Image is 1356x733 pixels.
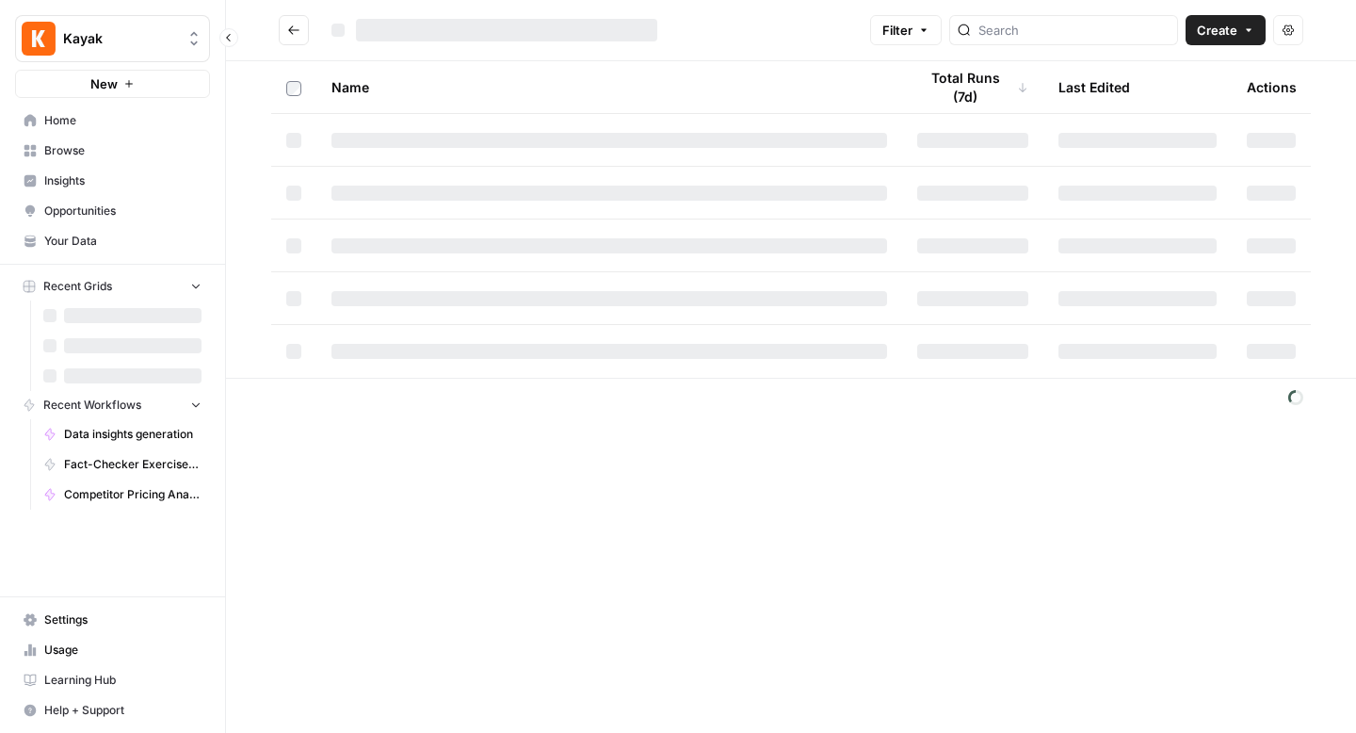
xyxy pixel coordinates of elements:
a: Insights [15,166,210,196]
span: Your Data [44,233,202,250]
span: Fact-Checker Exercises ([PERSON_NAME]) [64,456,202,473]
button: Help + Support [15,695,210,725]
a: Home [15,106,210,136]
button: Recent Grids [15,272,210,301]
span: Filter [882,21,912,40]
button: Go back [279,15,309,45]
span: New [90,74,118,93]
button: Create [1186,15,1266,45]
a: Data insights generation [35,419,210,449]
div: Last Edited [1058,61,1130,113]
a: Browse [15,136,210,166]
span: Competitor Pricing Analysis ([PERSON_NAME]) [64,486,202,503]
span: Learning Hub [44,672,202,689]
span: Help + Support [44,702,202,719]
button: New [15,70,210,98]
a: Opportunities [15,196,210,226]
span: Home [44,112,202,129]
span: Insights [44,172,202,189]
span: Browse [44,142,202,159]
span: Recent Workflows [43,397,141,414]
div: Actions [1247,61,1297,113]
span: Create [1197,21,1237,40]
a: Settings [15,605,210,635]
span: Settings [44,611,202,628]
a: Learning Hub [15,665,210,695]
span: Recent Grids [43,278,112,295]
span: Data insights generation [64,426,202,443]
button: Workspace: Kayak [15,15,210,62]
span: Opportunities [44,203,202,220]
span: Kayak [63,29,177,48]
button: Filter [870,15,942,45]
span: Usage [44,642,202,659]
a: Fact-Checker Exercises ([PERSON_NAME]) [35,449,210,480]
img: Kayak Logo [22,22,56,56]
a: Usage [15,635,210,665]
button: Recent Workflows [15,391,210,419]
div: Name [331,61,887,113]
a: Your Data [15,226,210,256]
input: Search [978,21,1170,40]
a: Competitor Pricing Analysis ([PERSON_NAME]) [35,480,210,510]
div: Total Runs (7d) [917,61,1028,113]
